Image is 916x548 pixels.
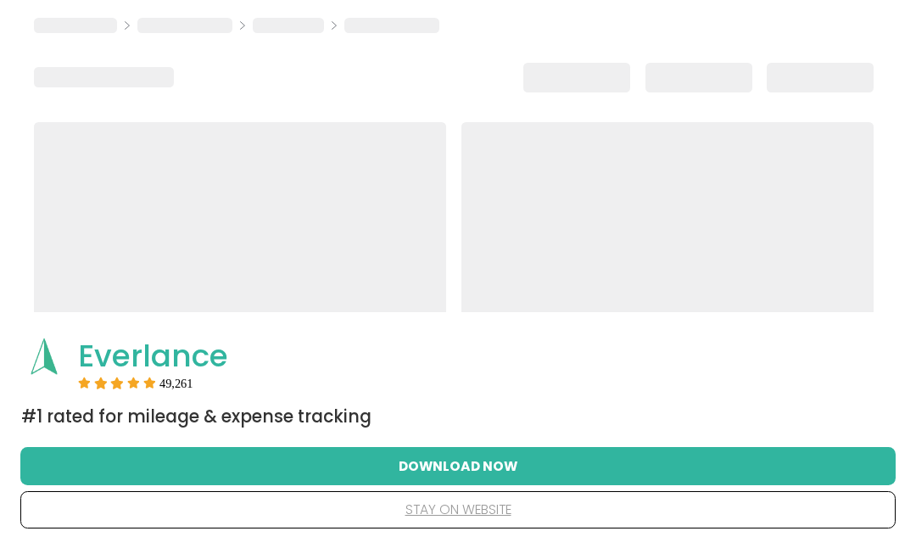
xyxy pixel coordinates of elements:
span: Everlance [78,334,228,377]
span: User reviews count [159,378,193,389]
button: Download Now [47,448,869,484]
span: #1 Rated for Mileage & Expense Tracking [21,405,371,428]
div: Rating:5 stars [78,377,193,389]
img: App logo [21,333,67,379]
button: stay on website [47,492,869,528]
